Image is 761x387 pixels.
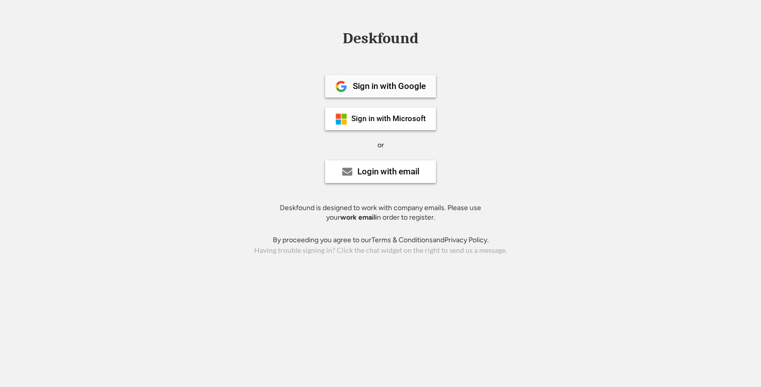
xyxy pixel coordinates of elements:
img: 1024px-Google__G__Logo.svg.png [335,80,347,92]
strong: work email [340,213,375,222]
img: ms-symbollockup_mssymbol_19.png [335,113,347,125]
a: Privacy Policy. [444,236,489,244]
div: By proceeding you agree to our and [273,235,489,245]
div: Deskfound [338,31,423,46]
a: Terms & Conditions [371,236,433,244]
div: Login with email [357,167,419,176]
div: Deskfound is designed to work with company emails. Please use your in order to register. [267,203,494,223]
div: Sign in with Google [353,82,426,90]
div: Sign in with Microsoft [351,115,426,123]
div: or [377,140,384,150]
